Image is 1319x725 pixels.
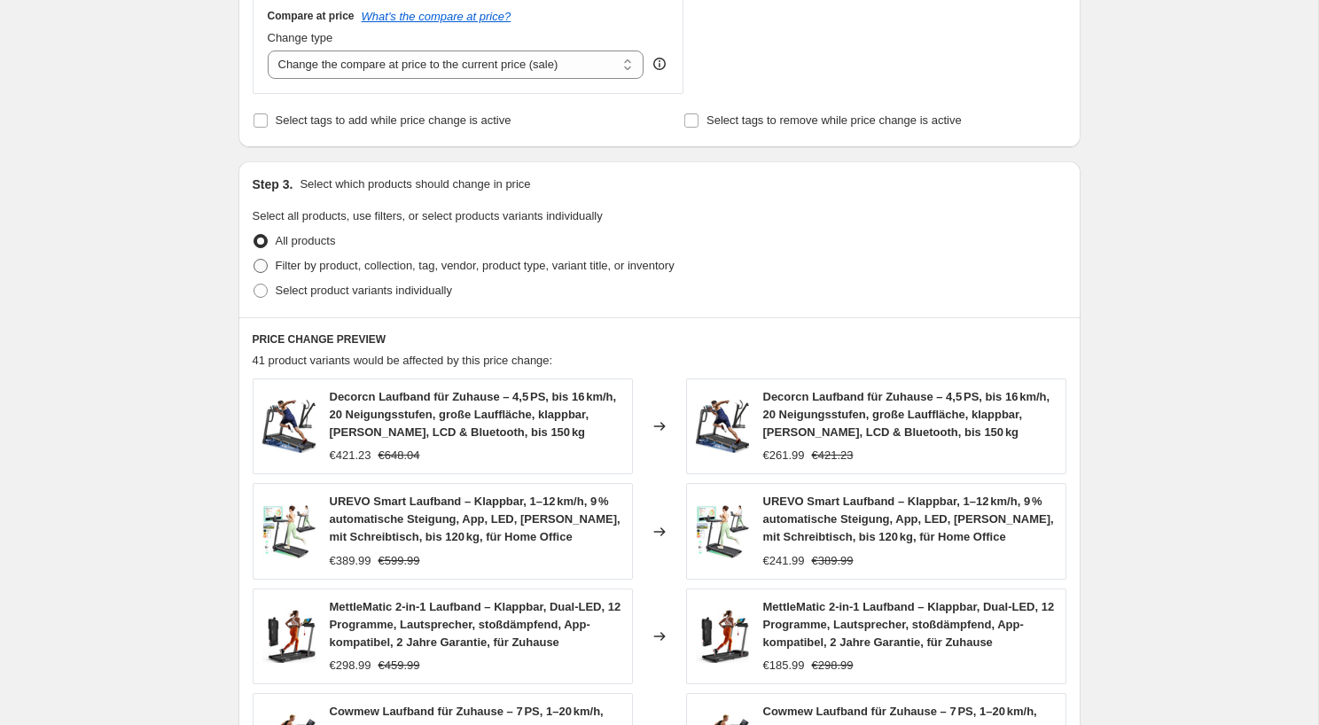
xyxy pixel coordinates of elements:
[262,400,316,453] img: 71cPCjSWdxL_80x.jpg
[696,400,749,453] img: 71cPCjSWdxL_80x.jpg
[276,259,675,272] span: Filter by product, collection, tag, vendor, product type, variant title, or inventory
[268,9,355,23] h3: Compare at price
[253,175,293,193] h2: Step 3.
[812,447,854,464] strike: €421.23
[262,505,316,558] img: 71q-_wWNH9L_80x.jpg
[253,354,553,367] span: 41 product variants would be affected by this price change:
[262,610,316,663] img: 71aqQuhE4UL_80x.jpg
[763,552,805,570] div: €241.99
[696,505,749,558] img: 71q-_wWNH9L_80x.jpg
[362,10,511,23] button: What's the compare at price?
[276,113,511,127] span: Select tags to add while price change is active
[268,31,333,44] span: Change type
[330,600,621,649] span: MettleMatic 2-in-1 Laufband – Klappbar, Dual-LED, 12 Programme, Lautsprecher, stoßdämpfend, App-k...
[379,447,420,464] strike: €648.04
[651,55,668,73] div: help
[276,234,336,247] span: All products
[763,390,1050,439] span: Decorcn Laufband für Zuhause – 4,5 PS, bis 16 km/h, 20 Neigungsstufen, große Lauffläche, klappbar...
[706,113,962,127] span: Select tags to remove while price change is active
[253,209,603,222] span: Select all products, use filters, or select products variants individually
[763,657,805,674] div: €185.99
[330,390,617,439] span: Decorcn Laufband für Zuhause – 4,5 PS, bis 16 km/h, 20 Neigungsstufen, große Lauffläche, klappbar...
[763,447,805,464] div: €261.99
[330,552,371,570] div: €389.99
[276,284,452,297] span: Select product variants individually
[330,495,620,543] span: UREVO Smart Laufband – Klappbar, 1–12 km/h, 9 % automatische Steigung, App, LED, [PERSON_NAME], m...
[330,447,371,464] div: €421.23
[696,610,749,663] img: 71aqQuhE4UL_80x.jpg
[763,495,1054,543] span: UREVO Smart Laufband – Klappbar, 1–12 km/h, 9 % automatische Steigung, App, LED, [PERSON_NAME], m...
[812,552,854,570] strike: €389.99
[300,175,530,193] p: Select which products should change in price
[812,657,854,674] strike: €298.99
[379,552,420,570] strike: €599.99
[253,332,1066,347] h6: PRICE CHANGE PREVIEW
[379,657,420,674] strike: €459.99
[330,657,371,674] div: €298.99
[763,600,1055,649] span: MettleMatic 2-in-1 Laufband – Klappbar, Dual-LED, 12 Programme, Lautsprecher, stoßdämpfend, App-k...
